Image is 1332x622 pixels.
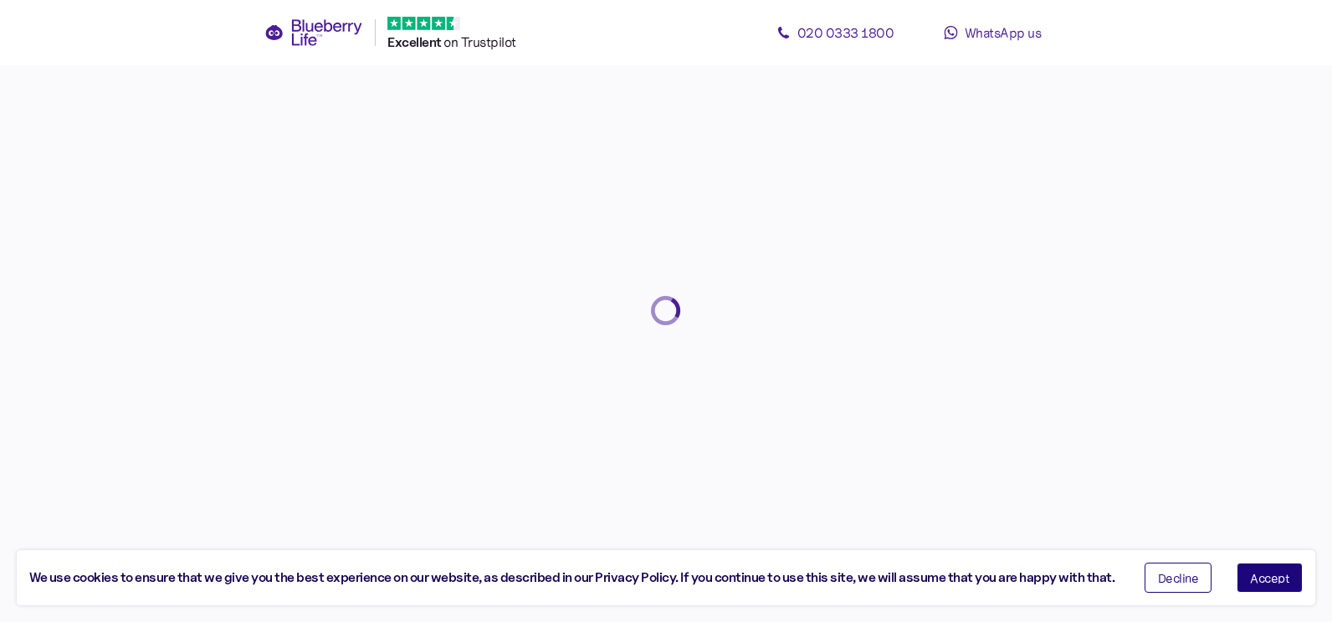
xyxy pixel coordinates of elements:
[965,24,1042,41] span: WhatsApp us
[443,33,516,50] span: on Trustpilot
[29,568,1119,589] div: We use cookies to ensure that we give you the best experience on our website, as described in our...
[387,34,443,50] span: Excellent ️
[760,16,910,49] a: 020 0333 1800
[1250,572,1289,584] span: Accept
[797,24,894,41] span: 020 0333 1800
[1158,572,1199,584] span: Decline
[1145,563,1212,593] button: Decline cookies
[917,16,1068,49] a: WhatsApp us
[1237,563,1303,593] button: Accept cookies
